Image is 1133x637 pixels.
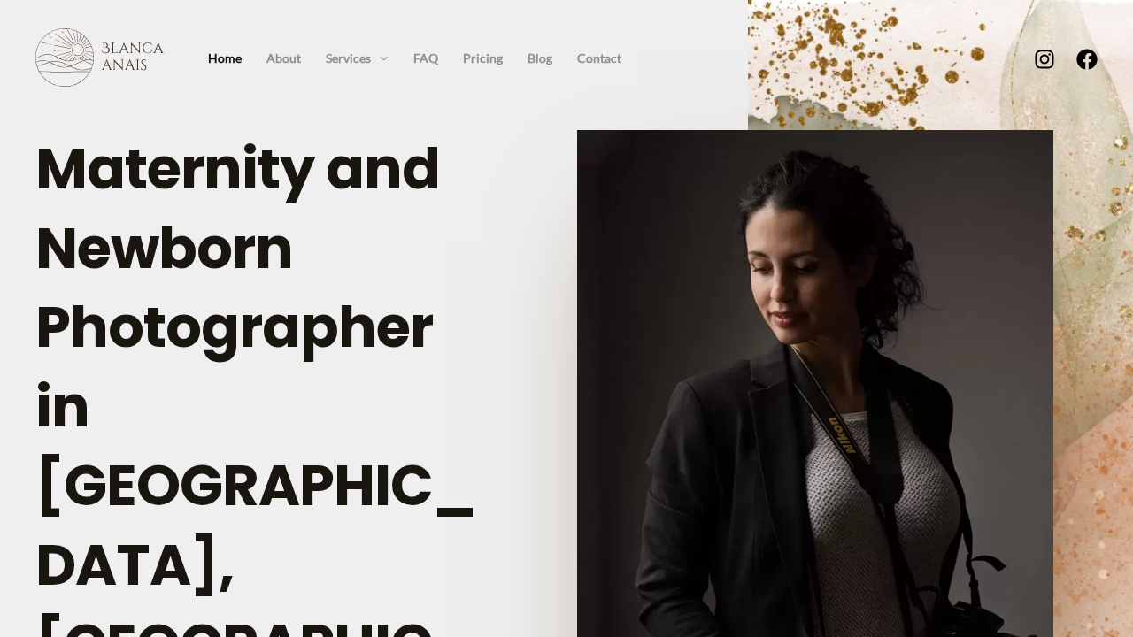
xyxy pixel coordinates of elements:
a: FAQ [401,45,451,72]
img: Blanca Anais Photography [35,28,164,87]
a: About [254,45,313,72]
a: Contact [565,45,634,72]
a: Home [196,45,254,72]
a: Facebook [1076,49,1098,70]
a: Services [313,45,401,72]
a: Pricing [451,45,515,72]
nav: Site Navigation: Primary [196,44,634,72]
a: Blog [515,45,565,72]
a: Instagram [1034,49,1055,70]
